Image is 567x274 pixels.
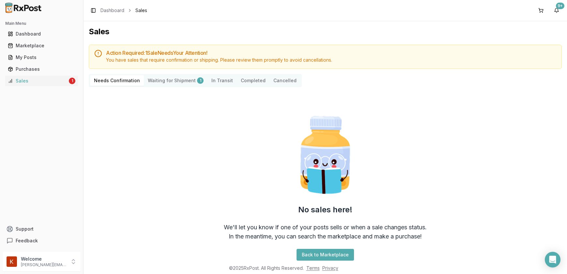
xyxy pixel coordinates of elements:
div: We'll let you know if one of your posts sells or when a sale changes status. [224,223,427,232]
button: Cancelled [269,75,300,86]
p: [PERSON_NAME][EMAIL_ADDRESS][DOMAIN_NAME] [21,262,66,267]
button: Dashboard [3,29,81,39]
button: Needs Confirmation [90,75,144,86]
a: Purchases [5,63,78,75]
img: RxPost Logo [3,3,44,13]
button: Waiting for Shipment [144,75,207,86]
a: Privacy [322,265,338,271]
a: Dashboard [5,28,78,40]
img: Smart Pill Bottle [283,113,367,197]
div: Open Intercom Messenger [545,252,560,267]
div: You have sales that require confirmation or shipping. Please review them promptly to avoid cancel... [106,57,556,63]
div: 1 [197,77,204,84]
a: Marketplace [5,40,78,52]
h1: Sales [89,26,562,37]
a: Terms [306,265,320,271]
h2: No sales here! [298,205,352,215]
a: Dashboard [100,7,124,14]
button: 9+ [551,5,562,16]
div: Sales [8,78,68,84]
div: In the meantime, you can search the marketplace and make a purchase! [229,232,422,241]
div: Purchases [8,66,75,72]
nav: breadcrumb [100,7,147,14]
span: Feedback [16,237,38,244]
div: My Posts [8,54,75,61]
button: My Posts [3,52,81,63]
button: Completed [237,75,269,86]
span: Sales [135,7,147,14]
button: Marketplace [3,40,81,51]
a: Sales1 [5,75,78,87]
img: User avatar [7,256,17,267]
button: Feedback [3,235,81,247]
a: My Posts [5,52,78,63]
h2: Main Menu [5,21,78,26]
button: Support [3,223,81,235]
button: Back to Marketplace [297,249,354,261]
div: 9+ [556,3,564,9]
h5: Action Required: 1 Sale Need s Your Attention! [106,50,556,55]
button: Purchases [3,64,81,74]
div: Dashboard [8,31,75,37]
div: Marketplace [8,42,75,49]
div: 1 [69,78,75,84]
p: Welcome [21,256,66,262]
button: Sales1 [3,76,81,86]
button: In Transit [207,75,237,86]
